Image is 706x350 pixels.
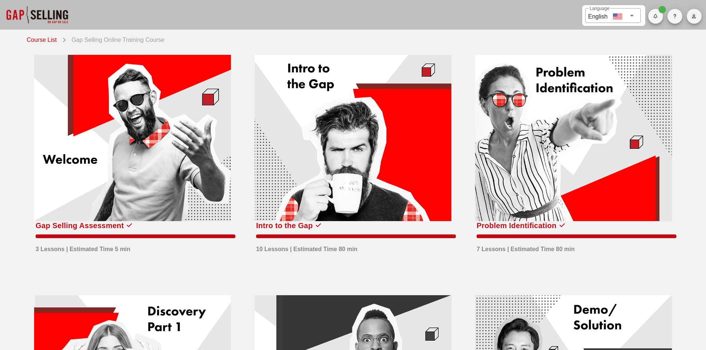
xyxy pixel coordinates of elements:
div: 7 Lessons | Estimated Time 80 min [477,241,575,254]
span: Badge [659,6,666,13]
div: Intro to the Gap [256,220,313,231]
div: 10 Lessons | Estimated Time 80 min [256,241,358,254]
label: Language [590,6,609,11]
div: Gap Selling Online Training Course [69,34,165,44]
div: English [588,10,607,21]
div: 3 Lessons | Estimated Time 5 min [36,241,130,254]
a: Course List [27,34,60,44]
div: Problem Identification [477,220,557,231]
div: LanguageEnglish [585,8,641,23]
div: Gap Selling Assessment [36,220,124,231]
